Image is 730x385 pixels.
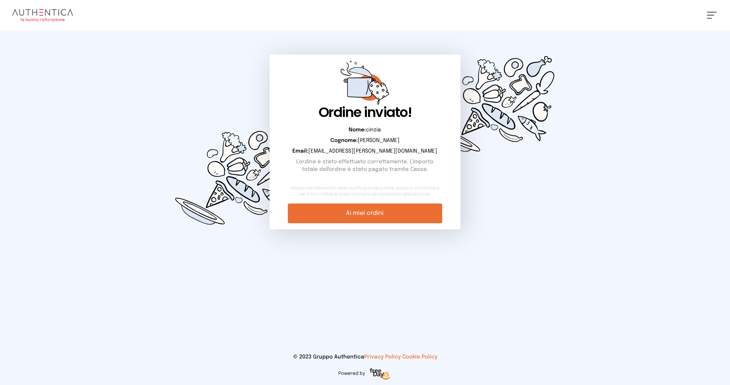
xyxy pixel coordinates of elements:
[402,354,437,360] a: Cookie Policy
[364,354,401,360] a: Privacy Policy
[420,30,566,178] img: d0449c3114cc73e99fc76ced0c51d0cd.svg
[12,9,73,21] img: logo.8f33a47.png
[164,103,310,251] img: d0449c3114cc73e99fc76ced0c51d0cd.svg
[368,367,392,382] img: logo-freeday.3e08031.png
[338,371,365,377] span: Powered by
[288,204,442,223] a: Ai miei ordini
[12,353,718,361] p: © 2023 Gruppo Authentica
[288,147,442,155] p: [EMAIL_ADDRESS][PERSON_NAME][DOMAIN_NAME]
[288,137,442,144] p: [PERSON_NAME]
[288,158,442,173] p: L'ordine è stato effettuato correttamente. L'importo totale dell'ordine è stato pagato tramite Ca...
[292,148,308,154] b: Email:
[349,127,366,133] b: Nome:
[288,126,442,134] p: cinzia
[288,185,442,197] small: Indipendentemente dalla notifica email potrai sempre controllare se il tuo ordine è stato ricevut...
[330,138,358,143] b: Cognome:
[288,105,442,120] h1: Ordine inviato!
